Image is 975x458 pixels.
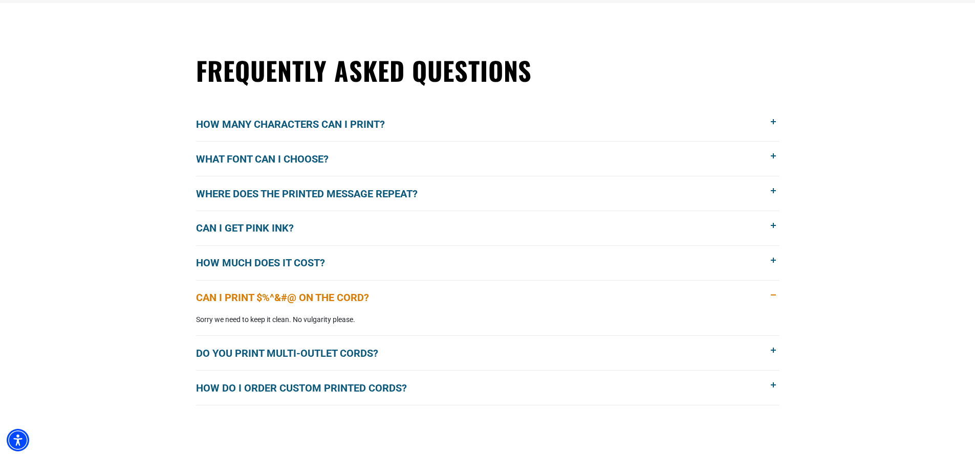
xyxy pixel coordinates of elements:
[196,186,433,201] span: Where does the printed message repeat?
[196,211,779,245] button: Can I get pink ink?
[196,54,779,87] h2: Frequently Asked Questions
[196,246,779,280] button: How much does it cost?
[196,336,779,370] button: Do you print multi-outlet cords?
[196,346,394,361] span: Do you print multi-outlet cords?
[196,107,779,142] button: How many characters can I print?
[196,255,340,270] span: How much does it cost?
[196,142,779,176] button: What font can I choose?
[196,151,344,167] span: What font can I choose?
[196,281,779,315] button: Can I print $%^&#@ on the cord?
[196,371,779,405] button: How do I order custom printed cords?
[196,176,779,211] button: Where does the printed message repeat?
[196,314,779,325] p: Sorry we need to keep it clean. No vulgarity please.
[196,220,309,236] span: Can I get pink ink?
[196,380,422,396] span: How do I order custom printed cords?
[7,429,29,451] div: Accessibility Menu
[196,117,400,132] span: How many characters can I print?
[196,290,384,305] span: Can I print $%^&#@ on the cord?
